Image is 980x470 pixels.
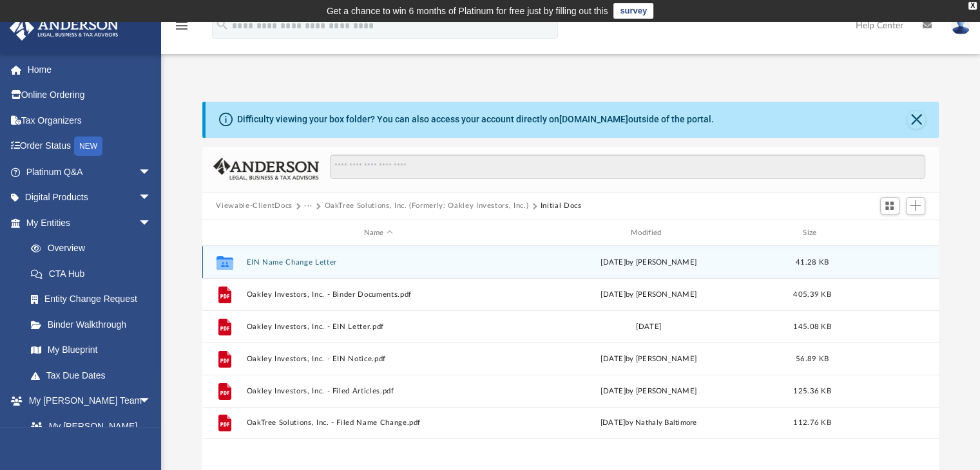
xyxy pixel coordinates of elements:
div: [DATE] by Nathaly Baltimore [516,418,780,429]
button: Oakley Investors, Inc. - EIN Letter.pdf [246,323,510,331]
a: menu [174,24,189,33]
a: Tax Organizers [9,108,171,133]
span: 112.76 KB [793,420,831,427]
a: My Blueprint [18,337,164,363]
button: Switch to Grid View [880,197,899,215]
div: close [968,2,977,10]
button: Oakley Investors, Inc. - Filed Articles.pdf [246,387,510,395]
a: My [PERSON_NAME] Teamarrow_drop_down [9,388,164,414]
button: EIN Name Change Letter [246,258,510,267]
div: [DATE] by [PERSON_NAME] [516,386,780,397]
a: My Entitiesarrow_drop_down [9,210,171,236]
span: 56.89 KB [795,355,828,362]
a: Order StatusNEW [9,133,171,160]
span: arrow_drop_down [139,159,164,185]
a: Entity Change Request [18,287,171,312]
a: Tax Due Dates [18,362,171,388]
span: 125.36 KB [793,388,831,395]
a: Online Ordering [9,82,171,108]
a: survey [613,3,653,19]
span: arrow_drop_down [139,388,164,415]
div: [DATE] by [PERSON_NAME] [516,257,780,268]
a: CTA Hub [18,261,171,287]
div: [DATE] by [PERSON_NAME] [516,353,780,365]
button: Close [907,111,925,129]
div: id [207,227,240,239]
a: My [PERSON_NAME] Team [18,413,158,455]
span: 405.39 KB [793,291,831,298]
a: Overview [18,236,171,261]
a: Platinum Q&Aarrow_drop_down [9,159,171,185]
button: Viewable-ClientDocs [216,200,292,212]
div: [DATE] by [PERSON_NAME] [516,289,780,301]
a: Digital Productsarrow_drop_down [9,185,171,211]
button: Add [906,197,925,215]
a: Home [9,57,171,82]
span: arrow_drop_down [139,210,164,236]
a: Binder Walkthrough [18,312,171,337]
div: Name [245,227,510,239]
img: User Pic [951,16,970,35]
button: Initial Docs [541,200,582,212]
button: Oakley Investors, Inc. - EIN Notice.pdf [246,355,510,363]
button: ··· [304,200,312,212]
button: OakTree Solutions, Inc. - Filed Name Change.pdf [246,419,510,428]
i: search [215,17,229,32]
button: OakTree Solutions, Inc. (Formerly: Oakley Investors, Inc.) [324,200,528,212]
input: Search files and folders [330,155,925,179]
div: NEW [74,136,102,156]
span: 145.08 KB [793,323,831,330]
div: [DATE] [516,321,780,333]
span: 41.28 KB [795,259,828,266]
a: [DOMAIN_NAME] [559,114,628,124]
div: Difficulty viewing your box folder? You can also access your account directly on outside of the p... [237,113,714,126]
div: Modified [516,227,781,239]
div: Get a chance to win 6 months of Platinum for free just by filling out this [327,3,608,19]
button: Oakley Investors, Inc. - Binder Documents.pdf [246,290,510,299]
span: arrow_drop_down [139,185,164,211]
img: Anderson Advisors Platinum Portal [6,15,122,41]
div: Size [786,227,838,239]
div: id [843,227,934,239]
i: menu [174,18,189,33]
